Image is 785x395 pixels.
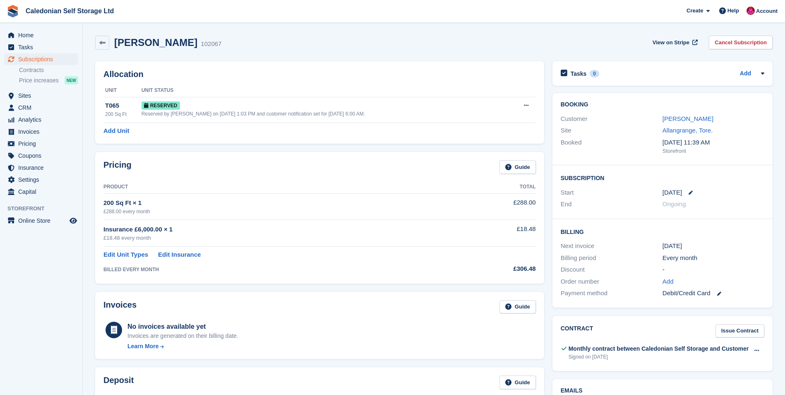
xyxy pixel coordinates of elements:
[561,188,663,197] div: Start
[18,53,68,65] span: Subscriptions
[569,353,749,361] div: Signed on [DATE]
[103,300,137,314] h2: Invoices
[561,277,663,287] div: Order number
[4,114,78,125] a: menu
[561,126,663,135] div: Site
[747,7,755,15] img: Donald Mathieson
[18,162,68,173] span: Insurance
[7,205,82,213] span: Storefront
[571,70,587,77] h2: Tasks
[4,53,78,65] a: menu
[4,174,78,185] a: menu
[687,7,703,15] span: Create
[22,4,117,18] a: Caledonian Self Storage Ltd
[127,332,238,340] div: Invoices are generated on their billing date.
[103,266,455,273] div: BILLED EVERY MONTH
[590,70,599,77] div: 0
[663,253,764,263] div: Every month
[561,388,764,394] h2: Emails
[4,41,78,53] a: menu
[4,126,78,137] a: menu
[649,36,699,49] a: View on Stripe
[663,277,674,287] a: Add
[18,215,68,226] span: Online Store
[709,36,773,49] a: Cancel Subscription
[561,227,764,236] h2: Billing
[18,126,68,137] span: Invoices
[142,84,507,97] th: Unit Status
[561,200,663,209] div: End
[455,193,536,219] td: £288.00
[65,76,78,84] div: NEW
[103,84,142,97] th: Unit
[4,215,78,226] a: menu
[18,41,68,53] span: Tasks
[561,138,663,155] div: Booked
[663,241,764,251] div: [DATE]
[18,29,68,41] span: Home
[715,324,764,338] a: Issue Contract
[18,90,68,101] span: Sites
[142,101,180,110] span: Reserved
[103,208,455,215] div: £288.00 every month
[455,264,536,274] div: £306.48
[103,70,536,79] h2: Allocation
[740,69,751,79] a: Add
[653,39,689,47] span: View on Stripe
[561,241,663,251] div: Next invoice
[663,289,764,298] div: Debit/Credit Card
[158,250,201,260] a: Edit Insurance
[4,162,78,173] a: menu
[103,250,148,260] a: Edit Unit Types
[18,138,68,149] span: Pricing
[142,110,507,118] div: Reserved by [PERSON_NAME] on [DATE] 1:03 PM and customer notification set for [DATE] 6:00 AM.
[455,181,536,194] th: Total
[663,115,713,122] a: [PERSON_NAME]
[4,90,78,101] a: menu
[103,234,455,242] div: £18.48 every month
[7,5,19,17] img: stora-icon-8386f47178a22dfd0bd8f6a31ec36ba5ce8667c1dd55bd0f319d3a0aa187defe.svg
[663,147,764,155] div: Storefront
[561,289,663,298] div: Payment method
[127,342,158,351] div: Learn More
[663,200,686,207] span: Ongoing
[103,225,455,234] div: Insurance £6,000.00 × 1
[18,102,68,113] span: CRM
[727,7,739,15] span: Help
[68,216,78,226] a: Preview store
[19,76,78,85] a: Price increases NEW
[103,376,134,389] h2: Deposit
[561,173,764,182] h2: Subscription
[756,7,778,15] span: Account
[114,37,197,48] h2: [PERSON_NAME]
[18,174,68,185] span: Settings
[201,39,221,49] div: 102067
[19,66,78,74] a: Contracts
[499,160,536,174] a: Guide
[103,181,455,194] th: Product
[103,198,455,208] div: 200 Sq Ft × 1
[455,220,536,247] td: £18.48
[561,253,663,263] div: Billing period
[561,101,764,108] h2: Booking
[103,126,129,136] a: Add Unit
[561,324,593,338] h2: Contract
[561,265,663,275] div: Discount
[561,114,663,124] div: Customer
[103,160,132,174] h2: Pricing
[105,101,142,111] div: T065
[4,138,78,149] a: menu
[4,29,78,41] a: menu
[18,150,68,161] span: Coupons
[663,127,713,134] a: Allangrange, Tore.
[18,114,68,125] span: Analytics
[663,188,682,197] time: 2025-09-02 00:00:00 UTC
[4,186,78,197] a: menu
[499,376,536,389] a: Guide
[499,300,536,314] a: Guide
[4,150,78,161] a: menu
[663,265,764,275] div: -
[105,111,142,118] div: 200 Sq Ft
[663,138,764,147] div: [DATE] 11:39 AM
[18,186,68,197] span: Capital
